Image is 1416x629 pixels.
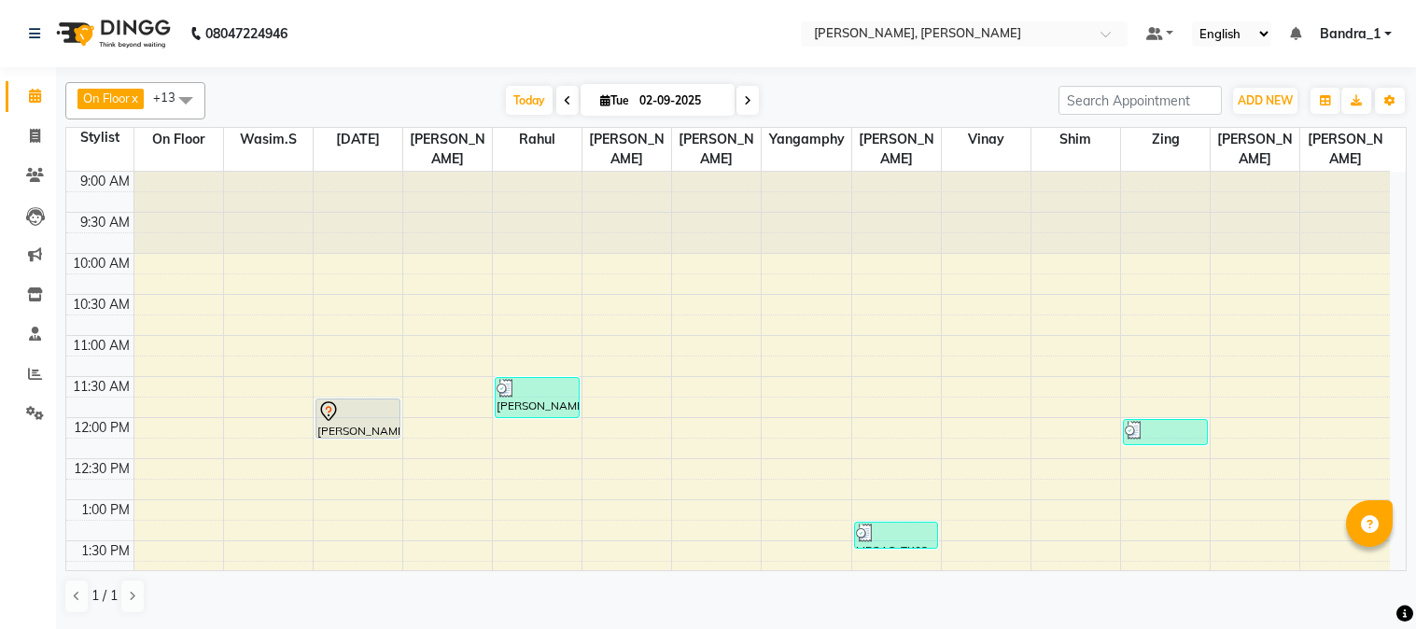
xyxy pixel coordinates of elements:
[1238,93,1293,107] span: ADD NEW
[855,523,938,548] div: MEGAS, TK03, 01:15 PM-01:35 PM, Cut And File
[852,128,941,171] span: [PERSON_NAME]
[403,128,492,171] span: [PERSON_NAME]
[69,377,133,397] div: 11:30 AM
[77,213,133,232] div: 9:30 AM
[634,87,727,115] input: 2025-09-02
[1320,24,1381,44] span: Bandra_1
[596,93,634,107] span: Tue
[1124,420,1207,444] div: [PERSON_NAME], TK01, 12:00 PM-12:20 PM, Cut And File
[493,128,582,151] span: Rahul
[762,128,850,151] span: Yangamphy
[91,586,118,606] span: 1 / 1
[130,91,138,105] a: x
[69,336,133,356] div: 11:00 AM
[1058,86,1222,115] input: Search Appointment
[1211,128,1299,171] span: [PERSON_NAME]
[70,459,133,479] div: 12:30 PM
[506,86,553,115] span: Today
[672,128,761,171] span: [PERSON_NAME]
[66,128,133,147] div: Stylist
[70,418,133,438] div: 12:00 PM
[942,128,1030,151] span: Vinay
[224,128,313,151] span: Wasim.S
[1031,128,1120,151] span: Shim
[77,172,133,191] div: 9:00 AM
[582,128,671,171] span: [PERSON_NAME]
[69,295,133,314] div: 10:30 AM
[496,378,579,417] div: [PERSON_NAME], TK01, 11:30 AM-12:00 PM, Wash & Blast Dry
[1233,88,1297,114] button: ADD NEW
[83,91,130,105] span: On Floor
[48,7,175,60] img: logo
[1300,128,1390,171] span: [PERSON_NAME]
[1121,128,1210,151] span: Zing
[1338,554,1397,610] iframe: chat widget
[77,500,133,520] div: 1:00 PM
[153,90,189,105] span: +13
[69,254,133,273] div: 10:00 AM
[314,128,402,151] span: [DATE]
[316,399,400,438] div: [PERSON_NAME], TK02, 11:45 AM-12:15 PM, Art Director [DEMOGRAPHIC_DATA]
[134,128,223,151] span: On Floor
[77,541,133,561] div: 1:30 PM
[205,7,287,60] b: 08047224946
